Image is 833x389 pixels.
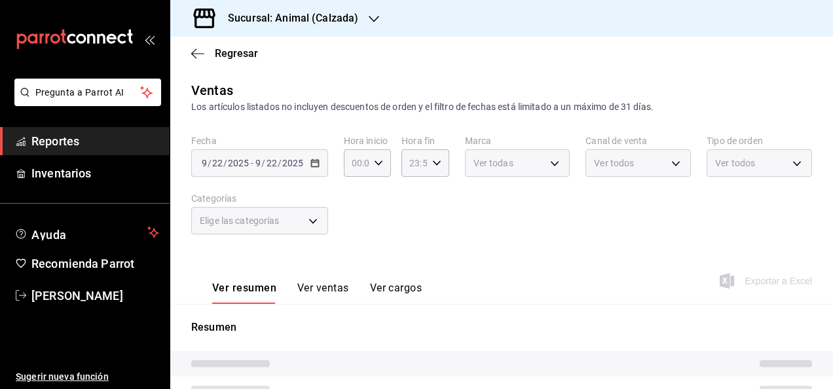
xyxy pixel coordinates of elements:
[200,214,280,227] span: Elige las categorías
[31,134,79,148] font: Reportes
[251,158,253,168] span: -
[715,157,755,170] span: Ver todos
[208,158,212,168] span: /
[223,158,227,168] span: /
[282,158,304,168] input: ----
[31,257,134,270] font: Recomienda Parrot
[16,371,109,382] font: Sugerir nueva función
[212,282,422,304] div: Pestañas de navegación
[217,10,358,26] h3: Sucursal: Animal (Calzada)
[31,166,91,180] font: Inventarios
[201,158,208,168] input: --
[35,86,141,100] span: Pregunta a Parrot AI
[255,158,261,168] input: --
[31,225,142,240] span: Ayuda
[401,136,449,145] label: Hora fin
[144,34,155,45] button: open_drawer_menu
[191,136,328,145] label: Fecha
[707,136,812,145] label: Tipo de orden
[191,320,812,335] p: Resumen
[297,282,349,304] button: Ver ventas
[344,136,391,145] label: Hora inicio
[266,158,278,168] input: --
[473,157,513,170] span: Ver todas
[191,194,328,203] label: Categorías
[278,158,282,168] span: /
[212,282,276,295] font: Ver resumen
[191,100,812,114] div: Los artículos listados no incluyen descuentos de orden y el filtro de fechas está limitado a un m...
[215,47,258,60] span: Regresar
[14,79,161,106] button: Pregunta a Parrot AI
[465,136,570,145] label: Marca
[594,157,634,170] span: Ver todos
[191,47,258,60] button: Regresar
[191,81,233,100] div: Ventas
[212,158,223,168] input: --
[227,158,250,168] input: ----
[585,136,691,145] label: Canal de venta
[31,289,123,303] font: [PERSON_NAME]
[9,95,161,109] a: Pregunta a Parrot AI
[261,158,265,168] span: /
[370,282,422,304] button: Ver cargos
